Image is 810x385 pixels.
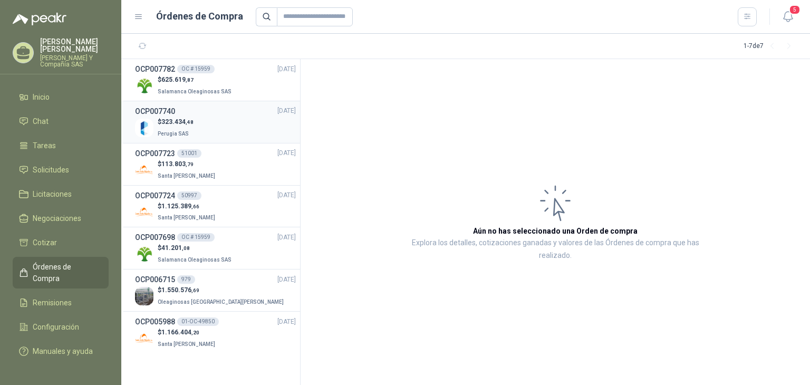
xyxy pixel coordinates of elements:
p: $ [158,201,217,211]
span: ,20 [191,330,199,335]
span: Santa [PERSON_NAME] [158,215,215,220]
div: 979 [177,275,195,284]
img: Company Logo [135,119,153,137]
h1: Órdenes de Compra [156,9,243,24]
span: 1.550.576 [161,286,199,294]
img: Company Logo [135,287,153,305]
img: Logo peakr [13,13,66,25]
span: Manuales y ayuda [33,345,93,357]
div: OC # 15959 [177,65,215,73]
span: Negociaciones [33,213,81,224]
a: OCP00772351001[DATE] Company Logo$113.803,79Santa [PERSON_NAME] [135,148,296,181]
span: Licitaciones [33,188,72,200]
span: Inicio [33,91,50,103]
span: ,08 [182,245,190,251]
p: $ [158,117,194,127]
span: ,79 [186,161,194,167]
span: ,69 [191,287,199,293]
div: 01-OC-49850 [177,317,219,326]
h3: OCP007698 [135,232,175,243]
p: Explora los detalles, cotizaciones ganadas y valores de las Órdenes de compra que has realizado. [406,237,705,262]
div: 51001 [177,149,201,158]
span: 1.125.389 [161,203,199,210]
a: OCP007698OC # 15959[DATE] Company Logo$41.201,08Salamanca Oleaginosas SAS [135,232,296,265]
p: [PERSON_NAME] Y Compañía SAS [40,55,109,68]
a: Remisiones [13,293,109,313]
span: [DATE] [277,190,296,200]
a: OCP00772450997[DATE] Company Logo$1.125.389,66Santa [PERSON_NAME] [135,190,296,223]
span: 323.434 [161,118,194,126]
a: Solicitudes [13,160,109,180]
span: 5 [789,5,801,15]
span: ,48 [186,119,194,125]
a: Chat [13,111,109,131]
img: Company Logo [135,245,153,263]
div: OC # 15959 [177,233,215,242]
a: OCP007782OC # 15959[DATE] Company Logo$625.619,87Salamanca Oleaginosas SAS [135,63,296,97]
h3: OCP007782 [135,63,175,75]
span: [DATE] [277,64,296,74]
span: Santa [PERSON_NAME] [158,173,215,179]
p: $ [158,328,217,338]
div: 50997 [177,191,201,200]
span: Perugia SAS [158,131,189,137]
span: Cotizar [33,237,57,248]
span: [DATE] [277,148,296,158]
span: ,66 [191,204,199,209]
h3: OCP007724 [135,190,175,201]
span: 625.619 [161,76,194,83]
span: [DATE] [277,275,296,285]
span: Configuración [33,321,79,333]
span: Santa [PERSON_NAME] [158,341,215,347]
span: Oleaginosas [GEOGRAPHIC_DATA][PERSON_NAME] [158,299,284,305]
img: Company Logo [135,76,153,95]
h3: OCP005988 [135,316,175,328]
a: Configuración [13,317,109,337]
p: $ [158,243,234,253]
h3: OCP006715 [135,274,175,285]
span: Tareas [33,140,56,151]
a: Tareas [13,136,109,156]
span: Órdenes de Compra [33,261,99,284]
p: $ [158,75,234,85]
span: 41.201 [161,244,190,252]
span: Solicitudes [33,164,69,176]
p: $ [158,285,286,295]
span: Remisiones [33,297,72,309]
span: 1.166.404 [161,329,199,336]
span: 113.803 [161,160,194,168]
a: Cotizar [13,233,109,253]
p: [PERSON_NAME] [PERSON_NAME] [40,38,109,53]
a: Licitaciones [13,184,109,204]
a: Negociaciones [13,208,109,228]
a: Inicio [13,87,109,107]
div: 1 - 7 de 7 [744,38,797,55]
span: Chat [33,115,49,127]
span: Salamanca Oleaginosas SAS [158,257,232,263]
img: Company Logo [135,329,153,348]
span: Salamanca Oleaginosas SAS [158,89,232,94]
img: Company Logo [135,161,153,179]
a: OCP007740[DATE] Company Logo$323.434,48Perugia SAS [135,105,296,139]
a: OCP00598801-OC-49850[DATE] Company Logo$1.166.404,20Santa [PERSON_NAME] [135,316,296,349]
p: $ [158,159,217,169]
h3: Aún no has seleccionado una Orden de compra [473,225,638,237]
span: ,87 [186,77,194,83]
a: Manuales y ayuda [13,341,109,361]
span: [DATE] [277,106,296,116]
img: Company Logo [135,203,153,221]
a: OCP006715979[DATE] Company Logo$1.550.576,69Oleaginosas [GEOGRAPHIC_DATA][PERSON_NAME] [135,274,296,307]
span: [DATE] [277,317,296,327]
span: [DATE] [277,233,296,243]
button: 5 [778,7,797,26]
h3: OCP007740 [135,105,175,117]
h3: OCP007723 [135,148,175,159]
a: Órdenes de Compra [13,257,109,288]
